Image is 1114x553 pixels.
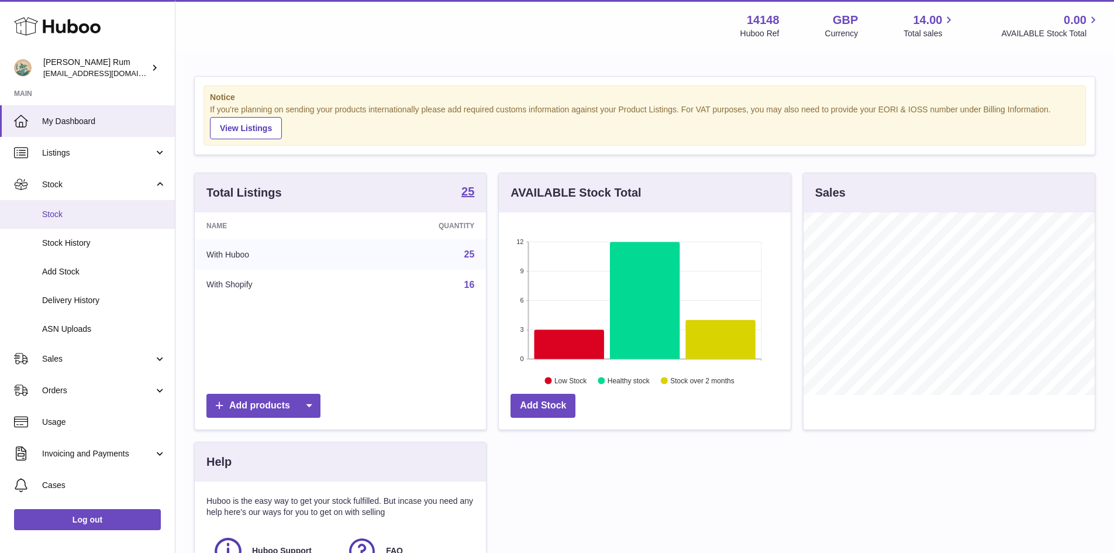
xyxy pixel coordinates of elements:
[42,448,154,459] span: Invoicing and Payments
[210,117,282,139] a: View Listings
[903,28,956,39] span: Total sales
[210,104,1079,139] div: If you're planning on sending your products internationally please add required customs informati...
[1064,12,1087,28] span: 0.00
[42,238,166,249] span: Stock History
[815,185,846,201] h3: Sales
[206,394,320,418] a: Add products
[206,185,282,201] h3: Total Listings
[206,454,232,470] h3: Help
[913,12,942,28] span: 14.00
[206,496,474,518] p: Huboo is the easy way to get your stock fulfilled. But incase you need any help here's our ways f...
[554,376,587,384] text: Low Stock
[1001,28,1100,39] span: AVAILABLE Stock Total
[195,239,352,270] td: With Huboo
[42,266,166,277] span: Add Stock
[520,297,524,304] text: 6
[464,280,475,290] a: 16
[461,186,474,197] strong: 25
[833,12,858,28] strong: GBP
[352,212,487,239] th: Quantity
[195,212,352,239] th: Name
[43,68,172,78] span: [EMAIL_ADDRESS][DOMAIN_NAME]
[14,509,161,530] a: Log out
[825,28,858,39] div: Currency
[464,249,475,259] a: 25
[517,238,524,245] text: 12
[42,480,166,491] span: Cases
[42,295,166,306] span: Delivery History
[14,59,32,77] img: mail@bartirum.wales
[42,147,154,159] span: Listings
[740,28,780,39] div: Huboo Ref
[511,394,575,418] a: Add Stock
[511,185,641,201] h3: AVAILABLE Stock Total
[520,326,524,333] text: 3
[747,12,780,28] strong: 14148
[42,179,154,190] span: Stock
[42,324,166,335] span: ASN Uploads
[520,267,524,274] text: 9
[42,353,154,365] span: Sales
[903,12,956,39] a: 14.00 Total sales
[42,209,166,220] span: Stock
[1001,12,1100,39] a: 0.00 AVAILABLE Stock Total
[42,116,166,127] span: My Dashboard
[42,385,154,396] span: Orders
[42,417,166,428] span: Usage
[210,92,1079,103] strong: Notice
[195,270,352,300] td: With Shopify
[671,376,734,384] text: Stock over 2 months
[43,57,149,79] div: [PERSON_NAME] Rum
[608,376,650,384] text: Healthy stock
[520,355,524,362] text: 0
[461,186,474,200] a: 25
